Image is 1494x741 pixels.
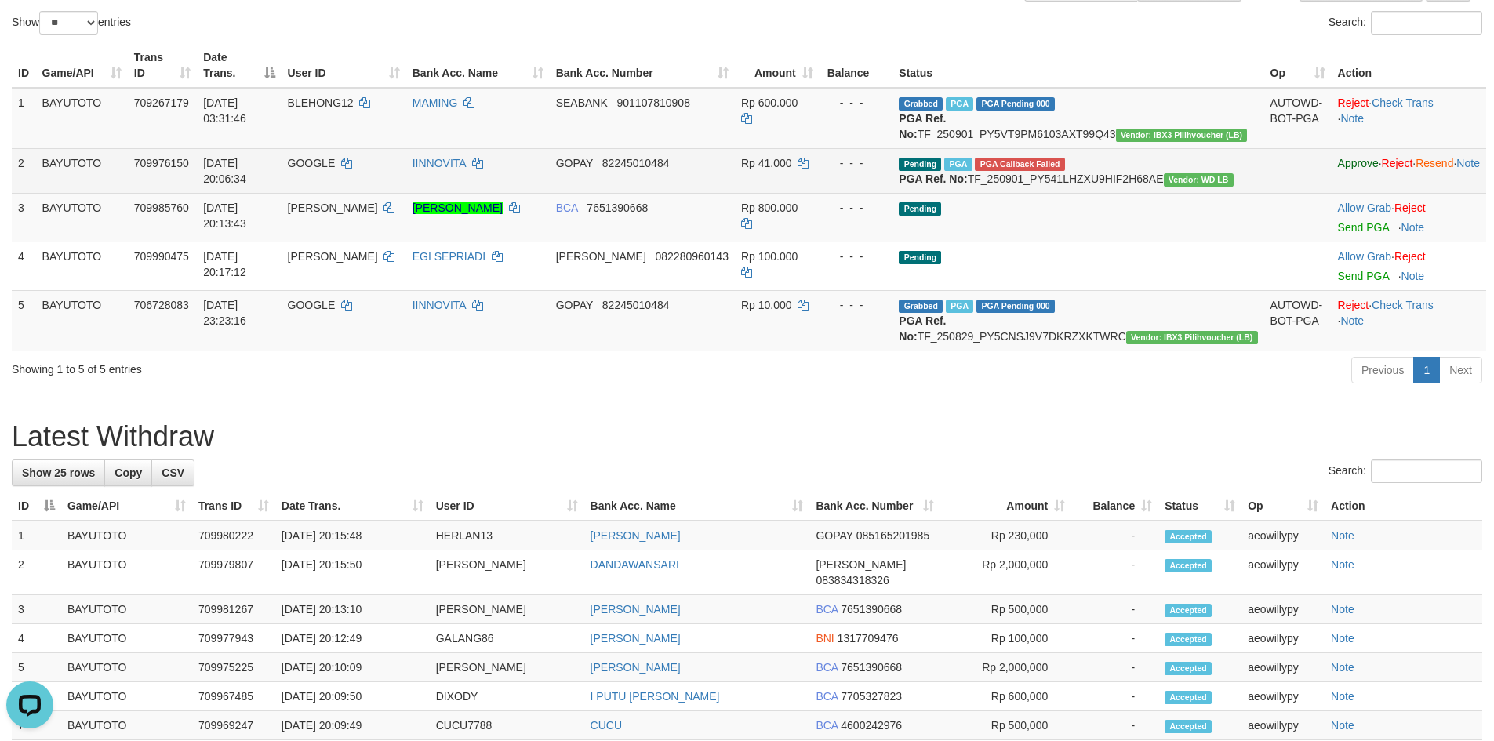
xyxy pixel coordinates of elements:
[151,459,194,486] a: CSV
[826,249,887,264] div: - - -
[1439,357,1482,383] a: Next
[741,250,798,263] span: Rp 100.000
[12,193,36,242] td: 3
[602,299,670,311] span: Copy 82245010484 to clipboard
[12,148,36,193] td: 2
[430,653,584,682] td: [PERSON_NAME]
[809,492,940,521] th: Bank Acc. Number: activate to sort column ascending
[1351,357,1414,383] a: Previous
[1332,242,1486,290] td: ·
[1071,492,1158,521] th: Balance: activate to sort column ascending
[1332,193,1486,242] td: ·
[556,157,593,169] span: GOPAY
[591,603,681,616] a: [PERSON_NAME]
[1394,202,1426,214] a: Reject
[12,242,36,290] td: 4
[816,632,834,645] span: BNI
[192,595,275,624] td: 709981267
[1071,682,1158,711] td: -
[1164,173,1234,187] span: Vendor URL: https://dashboard.q2checkout.com/secure
[1165,633,1212,646] span: Accepted
[591,719,622,732] a: CUCU
[275,492,430,521] th: Date Trans.: activate to sort column ascending
[288,202,378,214] span: [PERSON_NAME]
[12,459,105,486] a: Show 25 rows
[1071,653,1158,682] td: -
[1338,299,1369,311] a: Reject
[12,653,61,682] td: 5
[1394,250,1426,263] a: Reject
[282,43,406,88] th: User ID: activate to sort column ascending
[36,43,128,88] th: Game/API: activate to sort column ascending
[1338,96,1369,109] a: Reject
[1332,148,1486,193] td: · · ·
[288,157,336,169] span: GOOGLE
[892,290,1263,351] td: TF_250829_PY5CNSJ9V7DKRZXKTWRC
[1071,521,1158,550] td: -
[134,299,189,311] span: 706728083
[430,521,584,550] td: HERLAN13
[275,624,430,653] td: [DATE] 20:12:49
[1071,550,1158,595] td: -
[940,550,1071,595] td: Rp 2,000,000
[1340,314,1364,327] a: Note
[655,250,728,263] span: Copy 082280960143 to clipboard
[413,202,503,214] a: [PERSON_NAME]
[1241,711,1325,740] td: aeowillypy
[128,43,197,88] th: Trans ID: activate to sort column ascending
[976,97,1055,111] span: PGA Pending
[1332,290,1486,351] td: · ·
[1401,221,1425,234] a: Note
[6,6,53,53] button: Open LiveChat chat widget
[841,603,902,616] span: Copy 7651390668 to clipboard
[1401,270,1425,282] a: Note
[826,297,887,313] div: - - -
[12,521,61,550] td: 1
[892,43,1263,88] th: Status
[275,550,430,595] td: [DATE] 20:15:50
[1241,492,1325,521] th: Op: activate to sort column ascending
[115,467,142,479] span: Copy
[430,682,584,711] td: DIXODY
[203,96,246,125] span: [DATE] 03:31:46
[1338,202,1391,214] a: Allow Grab
[556,96,608,109] span: SEABANK
[816,529,852,542] span: GOPAY
[816,558,906,571] span: [PERSON_NAME]
[1456,157,1480,169] a: Note
[899,300,943,313] span: Grabbed
[430,595,584,624] td: [PERSON_NAME]
[1338,250,1394,263] span: ·
[406,43,550,88] th: Bank Acc. Name: activate to sort column ascending
[134,202,189,214] span: 709985760
[584,492,810,521] th: Bank Acc. Name: activate to sort column ascending
[1241,521,1325,550] td: aeowillypy
[550,43,735,88] th: Bank Acc. Number: activate to sort column ascending
[591,690,720,703] a: I PUTU [PERSON_NAME]
[1331,719,1354,732] a: Note
[203,250,246,278] span: [DATE] 20:17:12
[1331,661,1354,674] a: Note
[61,550,192,595] td: BAYUTOTO
[61,711,192,740] td: BAYUTOTO
[1241,624,1325,653] td: aeowillypy
[899,112,946,140] b: PGA Ref. No:
[12,421,1482,452] h1: Latest Withdraw
[192,682,275,711] td: 709967485
[1340,112,1364,125] a: Note
[741,157,792,169] span: Rp 41.000
[275,653,430,682] td: [DATE] 20:10:09
[940,521,1071,550] td: Rp 230,000
[61,682,192,711] td: BAYUTOTO
[1331,603,1354,616] a: Note
[602,157,670,169] span: Copy 82245010484 to clipboard
[61,595,192,624] td: BAYUTOTO
[899,97,943,111] span: Grabbed
[430,492,584,521] th: User ID: activate to sort column ascending
[816,574,889,587] span: Copy 083834318326 to clipboard
[1241,595,1325,624] td: aeowillypy
[134,157,189,169] span: 709976150
[134,96,189,109] span: 709267179
[12,290,36,351] td: 5
[1116,129,1248,142] span: Vendor URL: https://dashboard.q2checkout.com/secure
